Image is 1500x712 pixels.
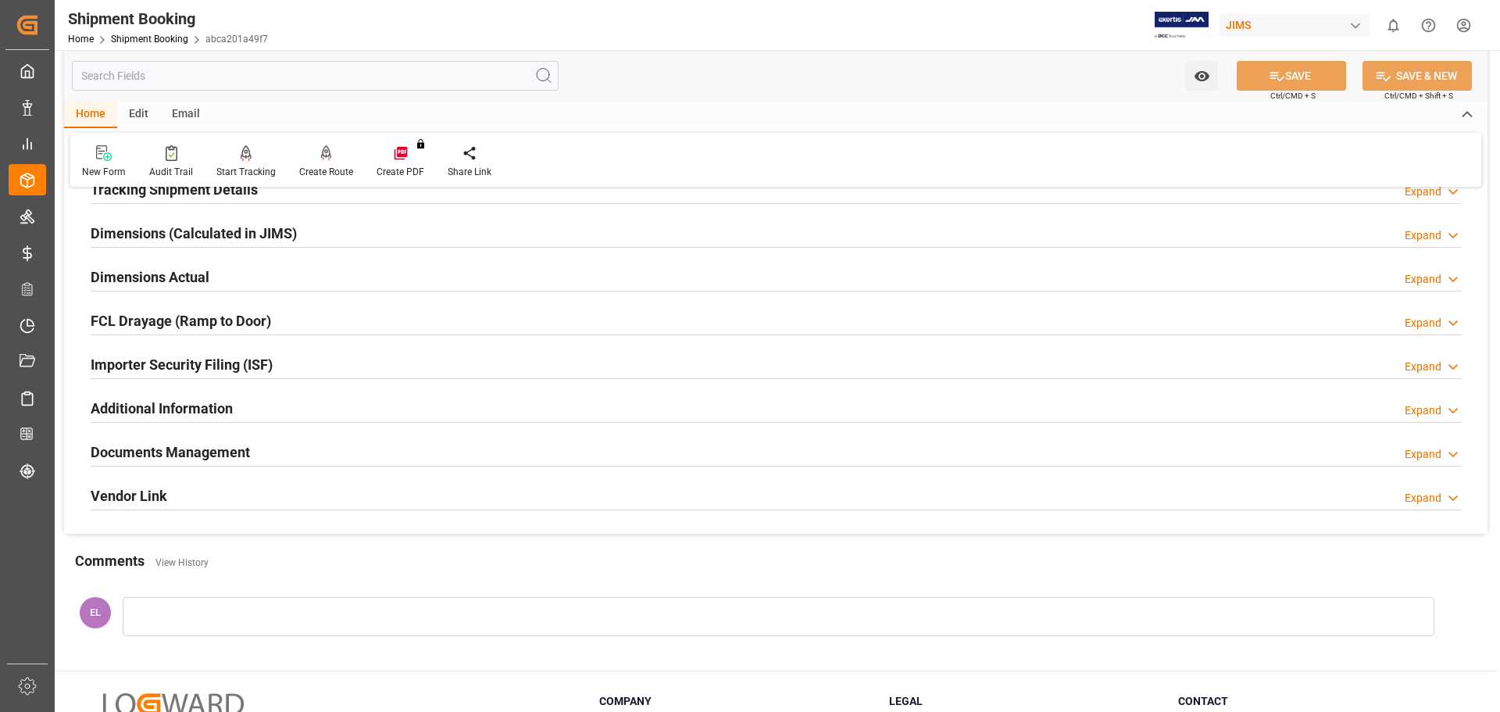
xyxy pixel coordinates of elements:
[1186,61,1218,91] button: open menu
[1405,403,1441,419] div: Expand
[599,693,870,710] h3: Company
[117,102,160,128] div: Edit
[91,310,271,331] h2: FCL Drayage (Ramp to Door)
[1405,446,1441,463] div: Expand
[68,34,94,45] a: Home
[1405,227,1441,244] div: Expand
[75,550,145,571] h2: Comments
[91,398,233,419] h2: Additional Information
[91,267,209,288] h2: Dimensions Actual
[1376,8,1411,43] button: show 0 new notifications
[91,442,250,463] h2: Documents Management
[155,557,209,568] a: View History
[1178,693,1448,710] h3: Contact
[64,102,117,128] div: Home
[91,223,297,244] h2: Dimensions (Calculated in JIMS)
[160,102,212,128] div: Email
[149,165,193,179] div: Audit Trail
[1405,490,1441,506] div: Expand
[68,7,268,30] div: Shipment Booking
[1362,61,1472,91] button: SAVE & NEW
[91,485,167,506] h2: Vendor Link
[889,693,1159,710] h3: Legal
[91,179,258,200] h2: Tracking Shipment Details
[1270,90,1316,102] span: Ctrl/CMD + S
[1220,10,1376,40] button: JIMS
[91,354,273,375] h2: Importer Security Filing (ISF)
[1220,14,1370,37] div: JIMS
[1384,90,1453,102] span: Ctrl/CMD + Shift + S
[216,165,276,179] div: Start Tracking
[90,606,101,618] span: EL
[1237,61,1346,91] button: SAVE
[1405,359,1441,375] div: Expand
[448,165,491,179] div: Share Link
[1155,12,1209,39] img: Exertis%20JAM%20-%20Email%20Logo.jpg_1722504956.jpg
[299,165,353,179] div: Create Route
[1405,271,1441,288] div: Expand
[72,61,559,91] input: Search Fields
[111,34,188,45] a: Shipment Booking
[1411,8,1446,43] button: Help Center
[1405,184,1441,200] div: Expand
[1405,315,1441,331] div: Expand
[82,165,126,179] div: New Form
